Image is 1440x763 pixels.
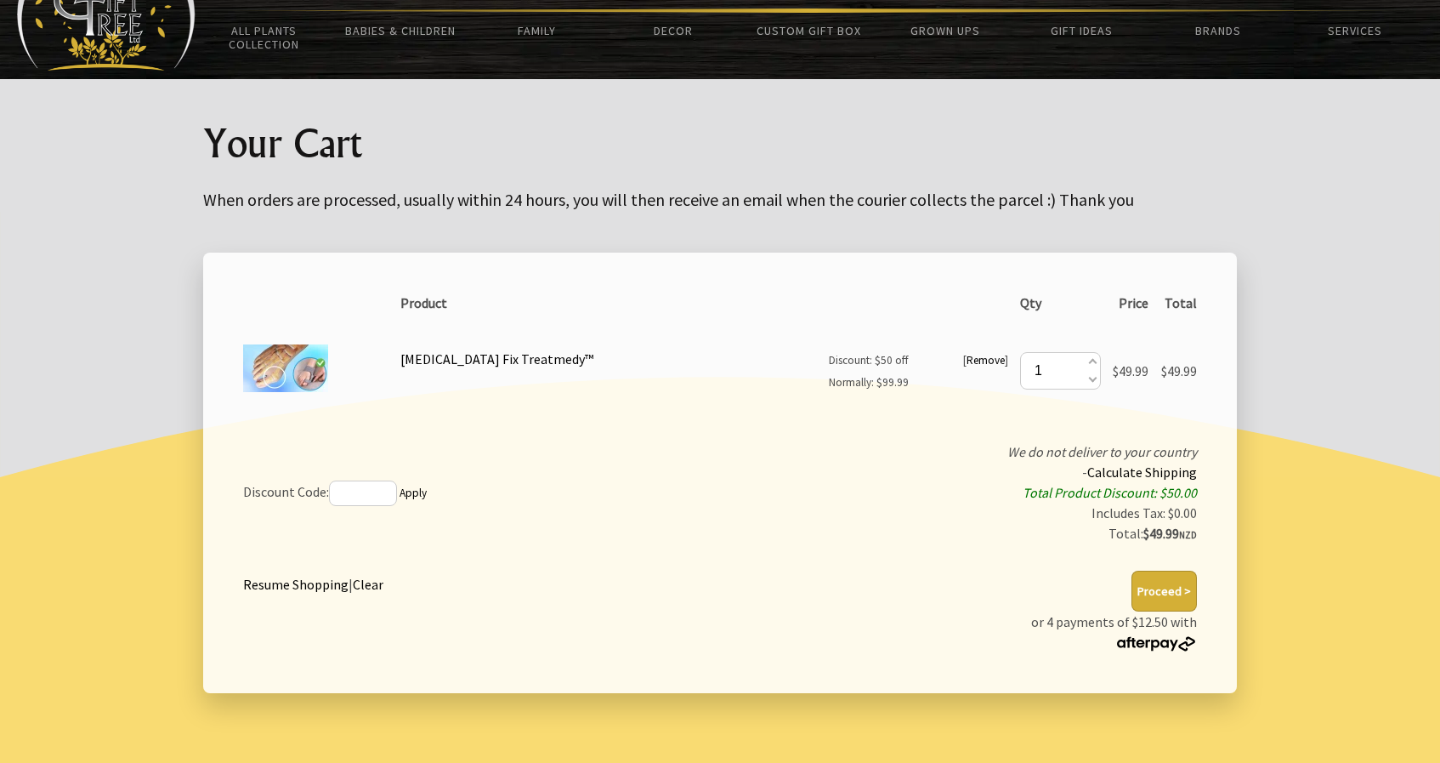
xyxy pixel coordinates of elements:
div: Includes Tax: $0.00 [719,503,1197,523]
a: Remove [967,353,1005,367]
big: When orders are processed, usually within 24 hours, you will then receive an email when the couri... [203,189,1134,210]
a: Gift Ideas [1014,13,1150,48]
a: All Plants Collection [196,13,332,62]
td: $49.99 [1155,319,1203,421]
th: Total [1155,287,1203,319]
a: Resume Shopping [243,576,349,593]
th: Product [394,287,1013,319]
h1: Your Cart [203,120,1237,164]
th: Price [1107,287,1154,319]
p: or 4 payments of $12.50 with [1031,612,1197,652]
td: $49.99 [1107,319,1154,421]
em: Total Product Discount: $50.00 [1023,484,1197,501]
a: Grown Ups [877,13,1013,48]
a: Clear [353,576,383,593]
span: NZD [1179,529,1197,541]
div: Total: [719,523,1197,545]
a: Services [1287,13,1423,48]
img: Afterpay [1115,636,1197,652]
a: Custom Gift Box [741,13,877,48]
div: | [243,571,383,595]
a: Babies & Children [332,13,468,48]
input: If you have a discount code, enter it here and press 'Apply'. [329,481,397,506]
a: Brands [1150,13,1286,48]
a: Decor [604,13,740,48]
td: - [712,436,1203,551]
td: Discount Code: [237,436,712,551]
em: We do not deliver to your country [1007,443,1197,460]
a: [MEDICAL_DATA] Fix Treatmedy™ [400,350,593,367]
a: Apply [400,486,427,500]
small: [ ] [963,353,1008,367]
small: Discount: $50 off Normally: $99.99 [829,353,909,390]
strong: $49.99 [1143,525,1197,542]
a: Family [468,13,604,48]
a: Calculate Shipping [1087,464,1197,481]
th: Qty [1014,287,1107,319]
button: Proceed > [1131,571,1197,612]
